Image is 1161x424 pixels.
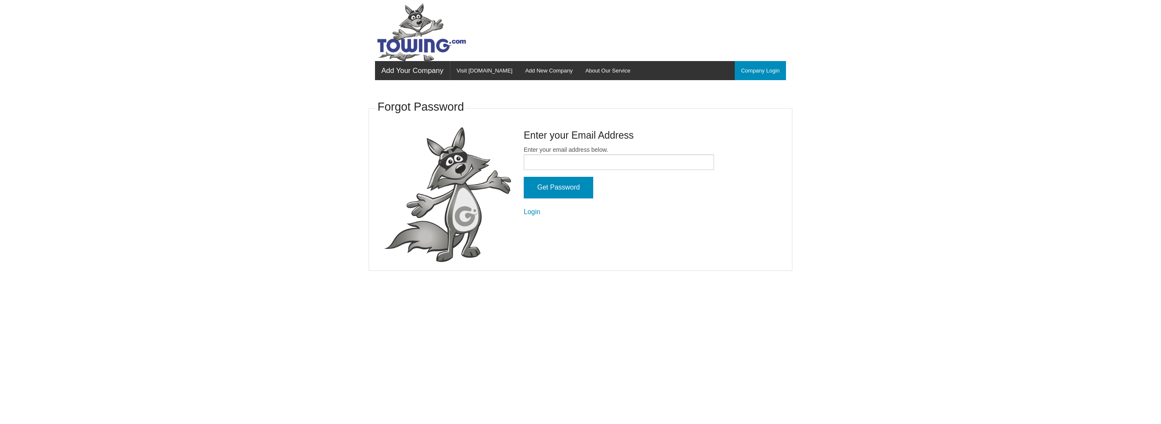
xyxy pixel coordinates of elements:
[519,61,579,80] a: Add New Company
[450,61,519,80] a: Visit [DOMAIN_NAME]
[384,127,511,262] img: fox-Presenting.png
[735,61,786,80] a: Company Login
[375,3,468,61] img: Towing.com Logo
[524,145,714,170] label: Enter your email address below.
[579,61,636,80] a: About Our Service
[524,128,714,142] h4: Enter your Email Address
[524,154,714,170] input: Enter your email address below.
[524,208,540,215] a: Login
[375,61,450,80] a: Add Your Company
[378,99,464,115] h3: Forgot Password
[524,177,593,198] input: Get Password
